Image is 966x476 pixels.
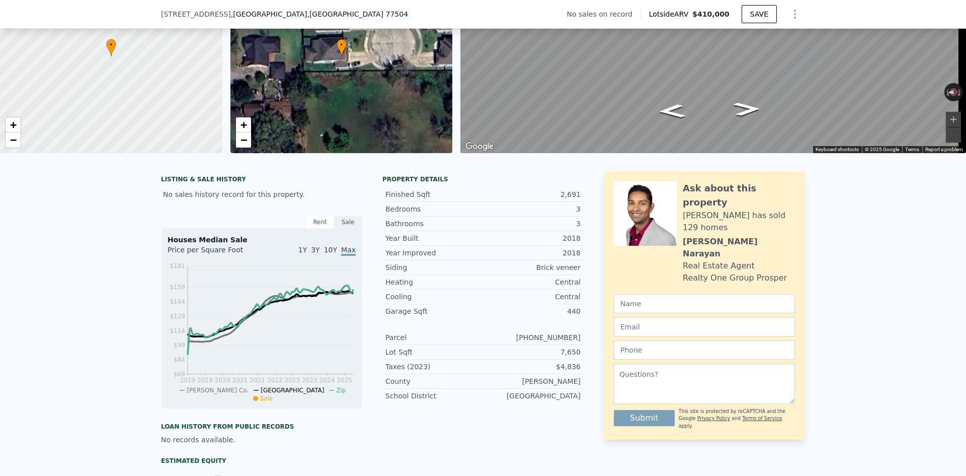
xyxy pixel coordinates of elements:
div: School District [385,391,483,401]
div: No sales history record for this property. [161,185,362,203]
span: Max [341,246,356,256]
div: Realty One Group Prosper [683,272,787,284]
tspan: $129 [170,313,185,320]
div: This site is protected by reCAPTCHA and the Google and apply. [679,408,795,430]
tspan: 2019 [180,377,196,384]
div: [GEOGRAPHIC_DATA] [483,391,581,401]
img: Google [463,140,496,153]
span: − [240,133,247,146]
button: Reset the view [944,88,963,96]
div: Taxes (2023) [385,362,483,372]
div: Loan history from public records [161,423,362,431]
a: Zoom out [236,132,251,148]
a: Terms (opens in new tab) [905,147,919,152]
span: [PERSON_NAME] Co. [187,387,249,394]
button: Show Options [785,4,805,24]
span: © 2025 Google [865,147,899,152]
a: Open this area in Google Maps (opens a new window) [463,140,496,153]
button: Submit [614,410,675,426]
button: Rotate clockwise [957,83,963,101]
path: Go South, Hidden Cove Dr [647,101,697,121]
div: 2,691 [483,189,581,199]
div: [PERSON_NAME] Narayan [683,236,795,260]
div: Heating [385,277,483,287]
div: Garage Sqft [385,306,483,316]
tspan: 2024 [319,377,335,384]
div: [PHONE_NUMBER] [483,332,581,343]
tspan: 2022 [267,377,283,384]
input: Email [614,317,795,336]
div: Real Estate Agent [683,260,755,272]
tspan: 2021 [250,377,265,384]
button: Zoom out [946,127,961,143]
div: Finished Sqft [385,189,483,199]
tspan: $144 [170,298,185,305]
tspan: $114 [170,327,185,334]
a: Privacy Policy [697,416,730,421]
tspan: 2023 [285,377,300,384]
tspan: 2021 [232,377,248,384]
div: 3 [483,204,581,214]
span: [GEOGRAPHIC_DATA] [261,387,324,394]
tspan: $69 [174,371,185,378]
tspan: 2025 [337,377,352,384]
div: Estimated Equity [161,457,362,465]
div: Price per Square Foot [168,245,262,261]
div: 7,650 [483,347,581,357]
a: Zoom out [6,132,21,148]
div: Houses Median Sale [168,235,356,245]
span: , [GEOGRAPHIC_DATA] [231,9,408,19]
span: 3Y [311,246,319,254]
span: − [10,133,17,146]
div: No sales on record [567,9,640,19]
a: Report a problem [925,147,963,152]
button: Keyboard shortcuts [816,146,859,153]
div: 3 [483,219,581,229]
tspan: $84 [174,356,185,363]
div: Ask about this property [683,181,795,210]
a: Terms of Service [742,416,782,421]
div: 2018 [483,248,581,258]
span: 10Y [324,246,337,254]
a: Zoom in [236,117,251,132]
div: Siding [385,262,483,273]
tspan: $159 [170,284,185,291]
div: Parcel [385,332,483,343]
input: Name [614,294,795,313]
div: $4,836 [483,362,581,372]
tspan: 2019 [197,377,213,384]
span: + [10,118,17,131]
div: Year Improved [385,248,483,258]
span: 1Y [298,246,307,254]
button: Zoom in [946,112,961,127]
div: LISTING & SALE HISTORY [161,175,362,185]
span: , [GEOGRAPHIC_DATA] 77504 [307,10,408,18]
span: Lotside ARV [649,9,692,19]
span: • [337,40,347,49]
div: [PERSON_NAME] [483,376,581,386]
span: Sale [260,395,273,402]
div: Bedrooms [385,204,483,214]
div: Bathrooms [385,219,483,229]
div: Rent [306,216,334,229]
tspan: 2020 [215,377,230,384]
div: Central [483,292,581,302]
div: Cooling [385,292,483,302]
div: No records available. [161,435,362,445]
tspan: 2023 [302,377,317,384]
div: Sale [334,216,362,229]
path: Go North, Hidden Cove Dr [722,99,772,119]
div: • [106,39,116,56]
button: SAVE [742,5,777,23]
div: Property details [382,175,584,183]
div: Brick veneer [483,262,581,273]
button: Rotate counterclockwise [944,83,950,101]
div: Lot Sqft [385,347,483,357]
span: $410,000 [692,10,730,18]
div: Central [483,277,581,287]
input: Phone [614,341,795,360]
tspan: $181 [170,262,185,269]
div: • [337,39,347,56]
span: • [106,40,116,49]
div: 440 [483,306,581,316]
